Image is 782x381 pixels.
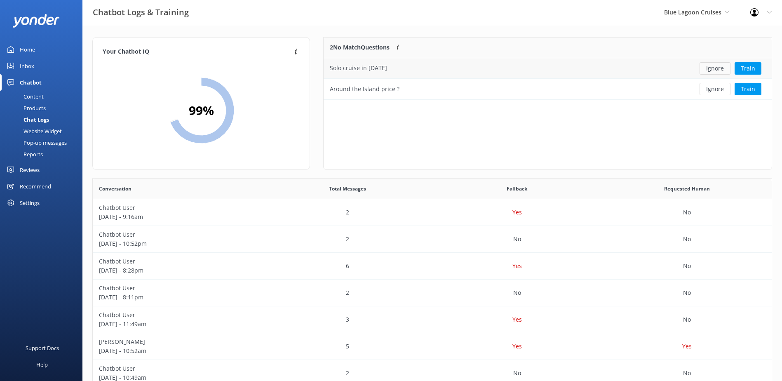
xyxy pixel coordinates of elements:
[20,178,51,195] div: Recommend
[93,226,772,253] div: row
[330,43,390,52] p: 2 No Match Questions
[5,148,43,160] div: Reports
[346,342,349,351] p: 5
[36,356,48,373] div: Help
[99,310,256,320] p: Chatbot User
[507,185,527,193] span: Fallback
[93,280,772,306] div: row
[5,114,82,125] a: Chat Logs
[5,91,44,102] div: Content
[324,58,772,99] div: grid
[330,63,387,73] div: Solo cruise in [DATE]
[512,342,522,351] p: Yes
[512,261,522,270] p: Yes
[20,74,42,91] div: Chatbot
[5,91,82,102] a: Content
[5,137,82,148] a: Pop-up messages
[20,195,40,211] div: Settings
[99,239,256,248] p: [DATE] - 10:52pm
[5,137,67,148] div: Pop-up messages
[513,235,521,244] p: No
[683,315,691,324] p: No
[513,369,521,378] p: No
[20,41,35,58] div: Home
[664,185,710,193] span: Requested Human
[5,114,49,125] div: Chat Logs
[20,58,34,74] div: Inbox
[735,62,761,75] button: Train
[12,14,60,28] img: yonder-white-logo.png
[346,261,349,270] p: 6
[93,253,772,280] div: row
[513,288,521,297] p: No
[103,47,292,56] h4: Your Chatbot IQ
[5,125,82,137] a: Website Widget
[99,364,256,373] p: Chatbot User
[664,8,721,16] span: Blue Lagoon Cruises
[99,320,256,329] p: [DATE] - 11:49am
[512,208,522,217] p: Yes
[20,162,40,178] div: Reviews
[346,288,349,297] p: 2
[512,315,522,324] p: Yes
[329,185,366,193] span: Total Messages
[99,293,256,302] p: [DATE] - 8:11pm
[93,306,772,333] div: row
[99,346,256,355] p: [DATE] - 10:52am
[700,83,730,95] button: Ignore
[330,85,399,94] div: Around the Island price ?
[26,340,59,356] div: Support Docs
[735,83,761,95] button: Train
[5,102,46,114] div: Products
[700,62,730,75] button: Ignore
[683,235,691,244] p: No
[99,337,256,346] p: [PERSON_NAME]
[683,369,691,378] p: No
[346,315,349,324] p: 3
[683,288,691,297] p: No
[346,208,349,217] p: 2
[324,58,772,79] div: row
[99,266,256,275] p: [DATE] - 8:28pm
[346,369,349,378] p: 2
[99,212,256,221] p: [DATE] - 9:16am
[99,257,256,266] p: Chatbot User
[5,148,82,160] a: Reports
[683,261,691,270] p: No
[99,230,256,239] p: Chatbot User
[5,125,62,137] div: Website Widget
[324,79,772,99] div: row
[346,235,349,244] p: 2
[99,185,132,193] span: Conversation
[683,208,691,217] p: No
[99,203,256,212] p: Chatbot User
[682,342,692,351] p: Yes
[93,6,189,19] h3: Chatbot Logs & Training
[5,102,82,114] a: Products
[99,284,256,293] p: Chatbot User
[189,101,214,120] h2: 99 %
[93,333,772,360] div: row
[93,199,772,226] div: row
